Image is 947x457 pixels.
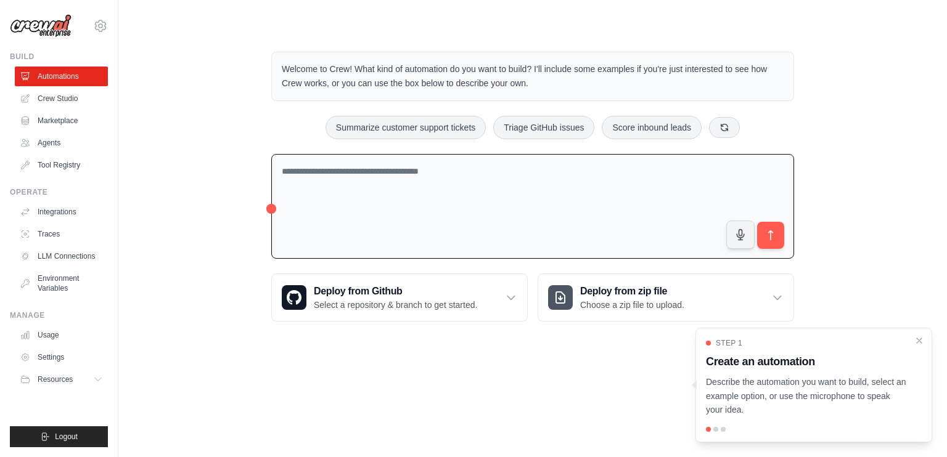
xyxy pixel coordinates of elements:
span: Step 1 [716,338,742,348]
p: Select a repository & branch to get started. [314,299,477,311]
button: Triage GitHub issues [493,116,594,139]
button: Resources [15,370,108,389]
a: Marketplace [15,111,108,131]
a: Agents [15,133,108,153]
a: Automations [15,67,108,86]
a: LLM Connections [15,246,108,266]
img: Logo [10,14,72,38]
div: Operate [10,187,108,197]
p: Choose a zip file to upload. [580,299,684,311]
h3: Deploy from Github [314,284,477,299]
a: Integrations [15,202,108,222]
a: Environment Variables [15,269,108,298]
a: Tool Registry [15,155,108,175]
a: Traces [15,224,108,244]
a: Usage [15,325,108,345]
span: Resources [38,374,73,384]
div: Build [10,52,108,62]
div: Manage [10,310,108,320]
p: Welcome to Crew! What kind of automation do you want to build? I'll include some examples if you'... [282,62,784,91]
button: Summarize customer support tickets [326,116,486,139]
a: Crew Studio [15,89,108,108]
p: Describe the automation you want to build, select an example option, or use the microphone to spe... [706,375,907,417]
h3: Deploy from zip file [580,284,684,299]
span: Logout [55,432,78,442]
button: Logout [10,426,108,447]
a: Settings [15,347,108,367]
h3: Create an automation [706,353,907,370]
button: Close walkthrough [914,336,924,346]
button: Score inbound leads [602,116,702,139]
